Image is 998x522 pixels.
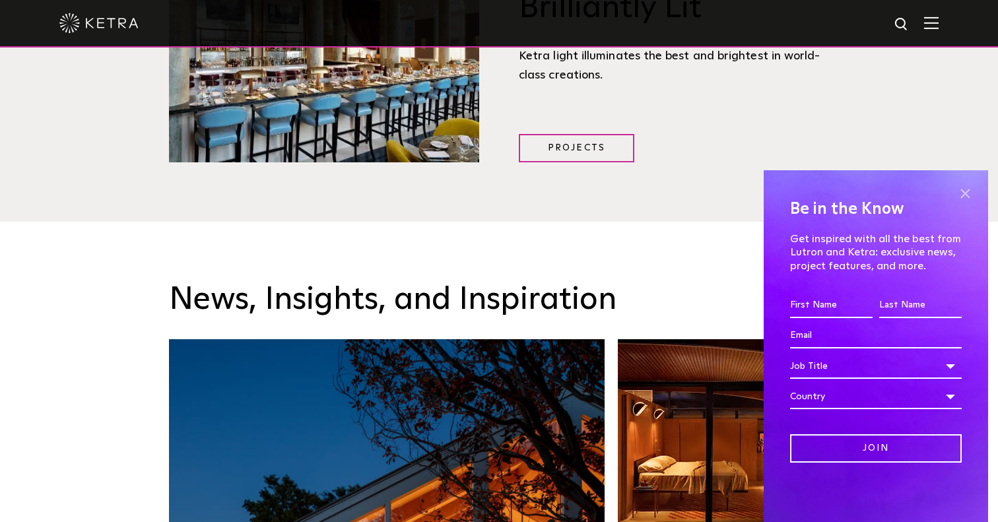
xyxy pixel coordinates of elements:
div: Country [790,384,962,409]
img: Hamburger%20Nav.svg [924,16,939,29]
div: Job Title [790,354,962,379]
input: First Name [790,293,873,318]
input: Email [790,323,962,348]
input: Last Name [879,293,962,318]
input: Join [790,434,962,463]
img: search icon [894,16,910,33]
a: Projects [519,134,634,162]
h3: News, Insights, and Inspiration [169,281,829,319]
div: Ketra light illuminates the best and brightest in world-class creations. [519,47,829,84]
p: Get inspired with all the best from Lutron and Ketra: exclusive news, project features, and more. [790,232,962,273]
img: ketra-logo-2019-white [59,13,139,33]
h4: Be in the Know [790,197,962,222]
